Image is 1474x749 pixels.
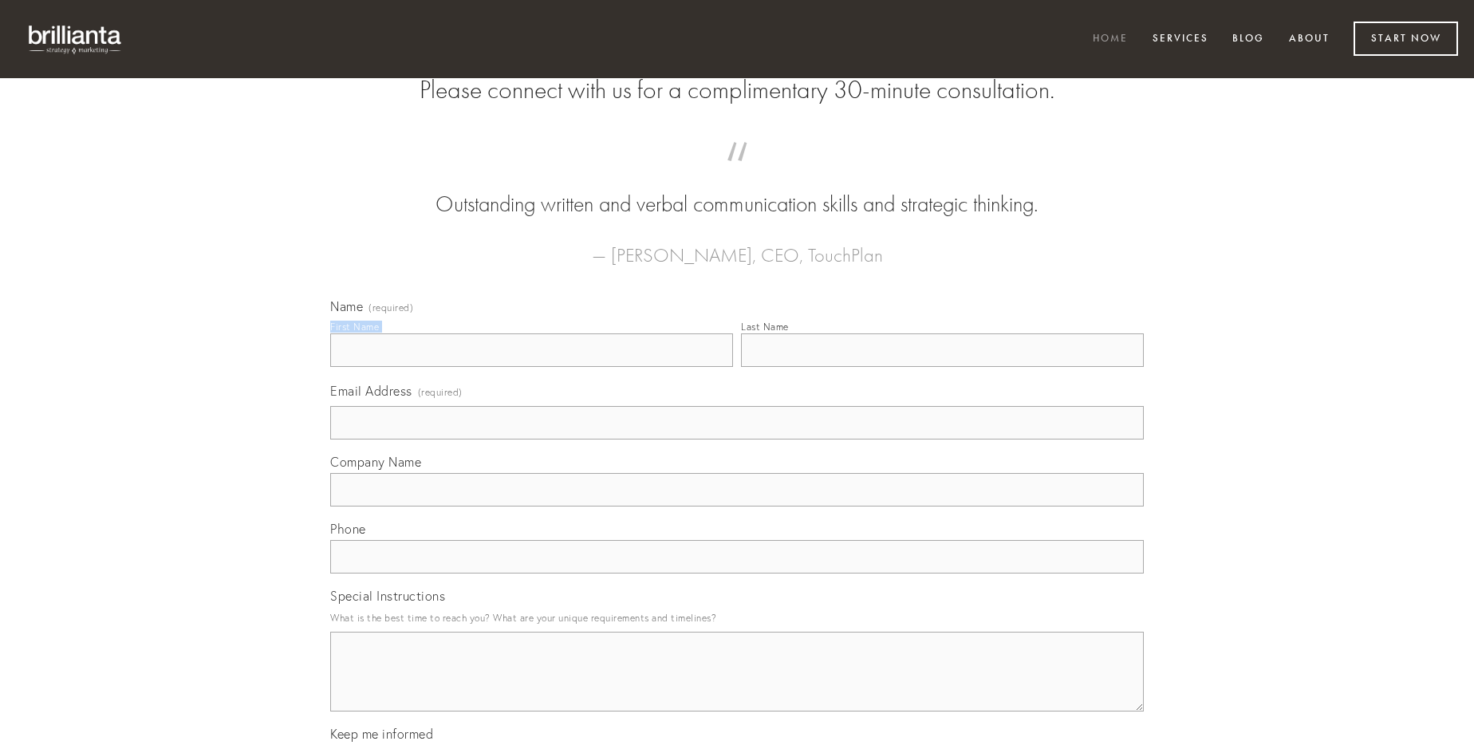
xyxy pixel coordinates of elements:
[356,158,1118,220] blockquote: Outstanding written and verbal communication skills and strategic thinking.
[330,75,1144,105] h2: Please connect with us for a complimentary 30-minute consultation.
[1279,26,1340,53] a: About
[330,521,366,537] span: Phone
[16,16,136,62] img: brillianta - research, strategy, marketing
[356,158,1118,189] span: “
[368,303,413,313] span: (required)
[1082,26,1138,53] a: Home
[1222,26,1275,53] a: Blog
[330,588,445,604] span: Special Instructions
[330,383,412,399] span: Email Address
[1354,22,1458,56] a: Start Now
[330,454,421,470] span: Company Name
[1142,26,1219,53] a: Services
[330,726,433,742] span: Keep me informed
[418,381,463,403] span: (required)
[356,220,1118,271] figcaption: — [PERSON_NAME], CEO, TouchPlan
[741,321,789,333] div: Last Name
[330,607,1144,629] p: What is the best time to reach you? What are your unique requirements and timelines?
[330,298,363,314] span: Name
[330,321,379,333] div: First Name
